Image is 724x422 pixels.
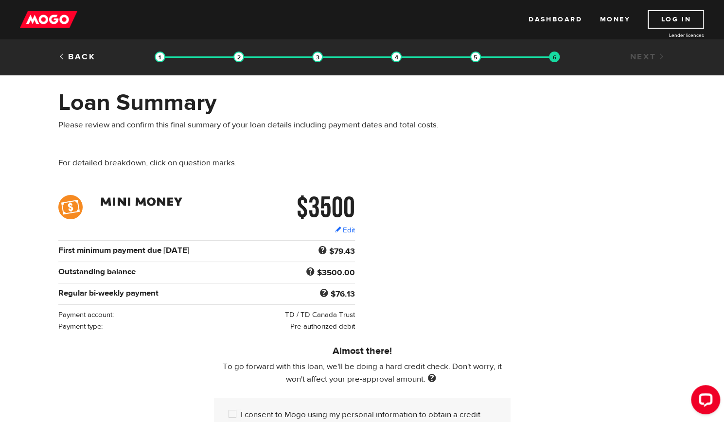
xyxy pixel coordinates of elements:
[391,52,402,62] img: transparent-188c492fd9eaac0f573672f40bb141c2.gif
[58,310,114,319] span: Payment account:
[214,345,511,357] h5: Almost there!
[229,409,241,421] input: I consent to Mogo using my personal information to obtain a credit score or report from a credit ...
[58,245,190,256] b: First minimum payment due [DATE]
[58,288,159,299] b: Regular bi-weekly payment
[233,52,244,62] img: transparent-188c492fd9eaac0f573672f40bb141c2.gif
[58,322,103,331] span: Payment type:
[683,381,724,422] iframe: LiveChat chat widget
[155,52,165,62] img: transparent-188c492fd9eaac0f573672f40bb141c2.gif
[20,10,77,29] img: mogo_logo-11ee424be714fa7cbb0f0f49df9e16ec.png
[58,119,459,131] p: Please review and confirm this final summary of your loan details including payment dates and tot...
[58,157,459,169] p: For detailed breakdown, click on question marks.
[290,322,355,331] span: Pre-authorized debit
[312,52,323,62] img: transparent-188c492fd9eaac0f573672f40bb141c2.gif
[223,361,502,385] span: To go forward with this loan, we'll be doing a hard credit check. Don't worry, it won't affect yo...
[600,10,630,29] a: Money
[285,310,355,319] span: TD / TD Canada Trust
[549,52,560,62] img: transparent-188c492fd9eaac0f573672f40bb141c2.gif
[58,52,96,62] a: Back
[335,225,355,235] a: Edit
[58,90,459,115] h1: Loan Summary
[631,32,704,39] a: Lender licences
[648,10,704,29] a: Log In
[470,52,481,62] img: transparent-188c492fd9eaac0f573672f40bb141c2.gif
[331,289,355,299] b: $76.13
[329,246,355,257] b: $79.43
[630,52,666,62] a: Next
[317,267,355,278] b: $3500.00
[529,10,582,29] a: Dashboard
[261,195,355,219] h2: $3500
[58,266,136,277] b: Outstanding balance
